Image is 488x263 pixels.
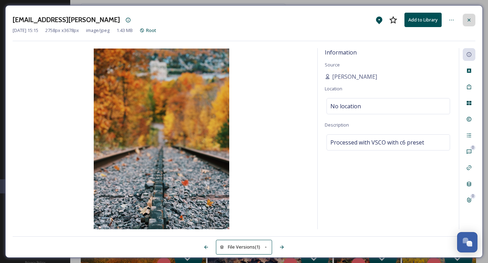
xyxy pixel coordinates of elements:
h3: [EMAIL_ADDRESS][PERSON_NAME] [13,15,120,25]
span: 2758 px x 3678 px [45,27,79,34]
span: Root [146,27,156,33]
span: Source [325,62,340,68]
span: 1.43 MB [117,27,133,34]
span: [DATE] 15:15 [13,27,38,34]
img: wagner.cassandra%40gmail.com-Quincy-Mine-tracks-with-bridge.JPG [13,49,310,229]
span: Information [325,49,357,56]
button: Add to Library [404,13,442,27]
div: 0 [470,194,475,199]
button: File Versions(1) [216,240,272,254]
span: image/jpeg [86,27,110,34]
button: Open Chat [457,232,477,252]
span: Description [325,122,349,128]
div: 0 [470,145,475,150]
span: [PERSON_NAME] [332,72,377,81]
span: No location [330,102,361,110]
span: Processed with VSCO with c6 preset [330,138,424,147]
span: Location [325,85,342,92]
